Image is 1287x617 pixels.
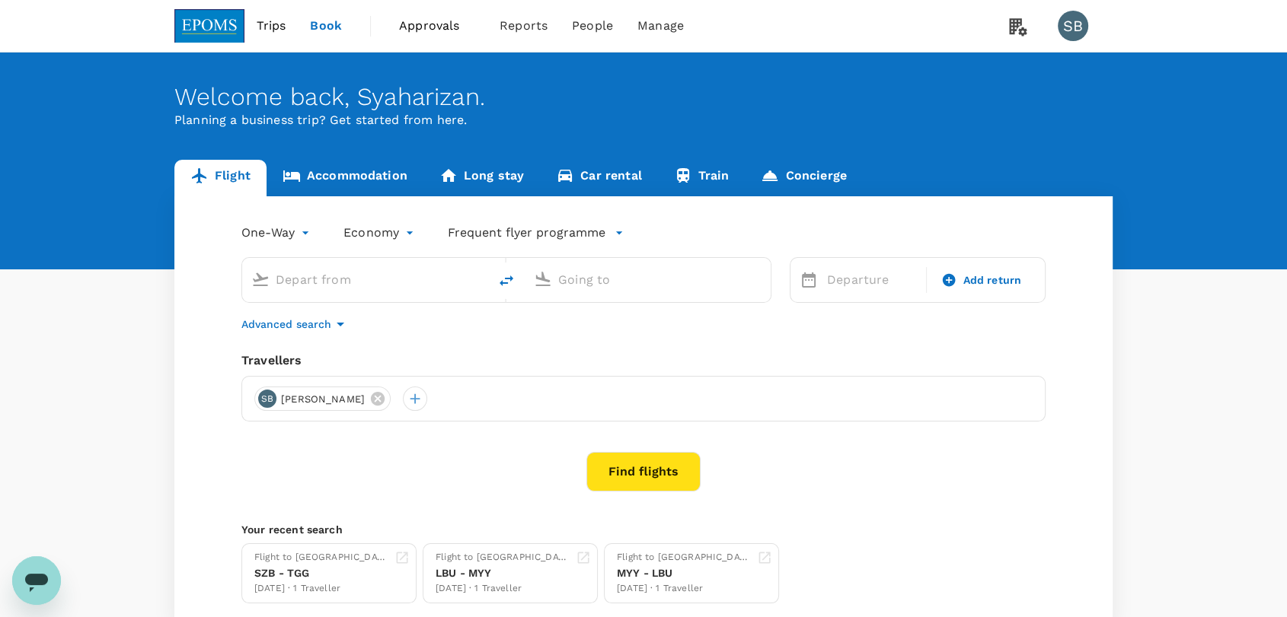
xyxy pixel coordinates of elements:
span: Book [310,17,342,35]
div: [DATE] · 1 Traveller [617,581,751,596]
div: SB [258,390,276,408]
a: Long stay [423,160,540,196]
button: Open [477,278,481,281]
div: Flight to [GEOGRAPHIC_DATA] [436,550,570,565]
button: delete [488,262,525,299]
p: Advanced search [241,316,331,332]
a: Train [658,160,746,196]
button: Advanced search [241,315,350,333]
div: [DATE] · 1 Traveller [254,581,388,596]
span: Manage [637,17,684,35]
div: LBU - MYY [436,565,570,581]
div: One-Way [241,221,313,245]
div: Economy [343,221,417,245]
a: Accommodation [267,160,423,196]
p: Departure [827,271,917,289]
div: SB [1058,11,1088,41]
button: Find flights [586,452,701,491]
p: Frequent flyer programme [448,224,605,242]
span: Add return [963,272,1021,288]
img: EPOMS SDN BHD [174,9,244,43]
a: Car rental [540,160,658,196]
span: Approvals [399,17,475,35]
div: Flight to [GEOGRAPHIC_DATA] [617,550,751,565]
div: MYY - LBU [617,565,751,581]
iframe: Button to launch messaging window [12,556,61,605]
div: SZB - TGG [254,565,388,581]
span: [PERSON_NAME] [272,392,374,407]
span: Trips [257,17,286,35]
span: Reports [500,17,548,35]
button: Frequent flyer programme [448,224,624,242]
p: Your recent search [241,522,1046,537]
div: [DATE] · 1 Traveller [436,581,570,596]
div: Travellers [241,351,1046,370]
a: Concierge [745,160,862,196]
div: Welcome back , Syaharizan . [174,83,1113,111]
input: Going to [558,268,739,291]
span: People [572,17,613,35]
div: SB[PERSON_NAME] [254,386,391,411]
input: Depart from [276,268,456,291]
button: Open [760,278,763,281]
p: Planning a business trip? Get started from here. [174,111,1113,129]
div: Flight to [GEOGRAPHIC_DATA] [254,550,388,565]
a: Flight [174,160,267,196]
